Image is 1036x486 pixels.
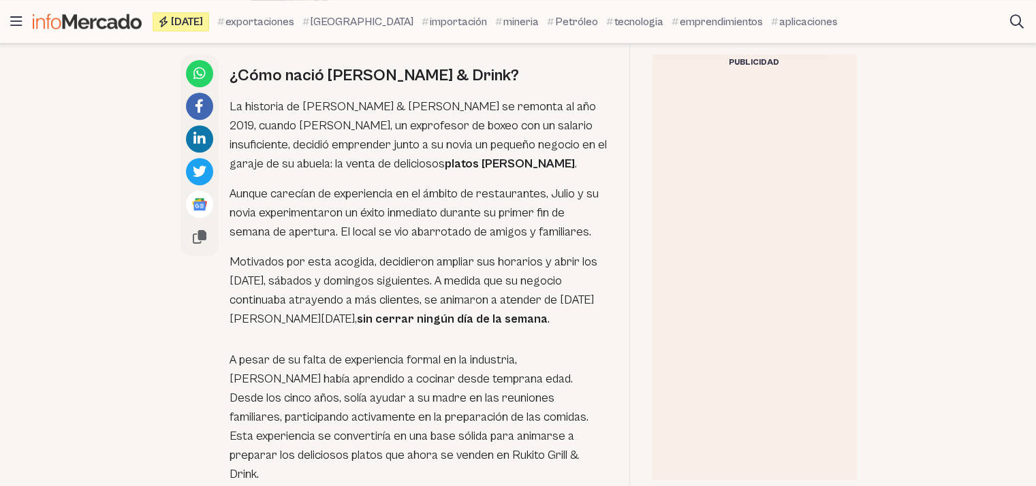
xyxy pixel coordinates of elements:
[430,14,487,30] span: importación
[503,14,539,30] span: mineria
[652,54,856,71] div: Publicidad
[422,14,487,30] a: importación
[779,14,838,30] span: aplicaciones
[547,14,598,30] a: Petróleo
[230,253,608,329] p: Motivados por esta acogida, decidieron ampliar sus horarios y abrir los [DATE], sábados y domingo...
[495,14,539,30] a: mineria
[230,65,608,86] h2: ¿Cómo nació [PERSON_NAME] & Drink?
[555,14,598,30] span: Petróleo
[230,97,608,174] p: La historia de [PERSON_NAME] & [PERSON_NAME] se remonta al año 2019, cuando [PERSON_NAME], un exp...
[225,14,294,30] span: exportaciones
[614,14,663,30] span: tecnologia
[311,14,413,30] span: [GEOGRAPHIC_DATA]
[771,14,838,30] a: aplicaciones
[230,184,608,242] p: Aunque carecían de experiencia en el ámbito de restaurantes, Julio y su novia experimentaron un é...
[230,351,608,484] p: A pesar de su falta de experiencia formal en la industria, [PERSON_NAME] había aprendido a cocina...
[445,157,575,171] strong: platos [PERSON_NAME]
[680,14,763,30] span: emprendimientos
[217,14,294,30] a: exportaciones
[357,312,548,326] strong: sin cerrar ningún día de la semana
[33,14,142,29] img: Infomercado Ecuador logo
[606,14,663,30] a: tecnologia
[302,14,413,30] a: [GEOGRAPHIC_DATA]
[672,14,763,30] a: emprendimientos
[191,196,208,212] img: Google News logo
[171,16,203,27] span: [DATE]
